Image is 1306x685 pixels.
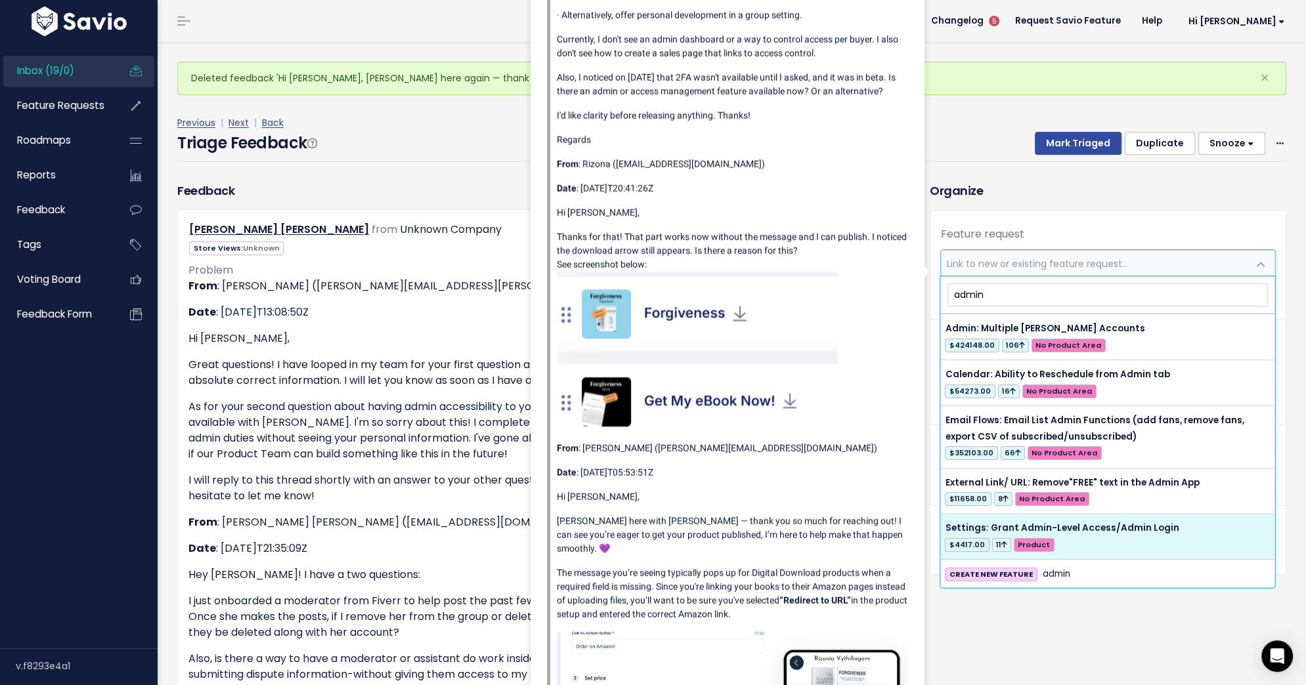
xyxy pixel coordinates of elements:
[3,299,109,329] a: Feedback form
[945,368,1169,381] span: Calendar: Ability to Reschedule from Admin tab
[188,567,877,583] p: Hey [PERSON_NAME]! I have a two questions:
[1005,11,1131,31] a: Request Savio Feature
[1125,132,1195,156] button: Duplicate
[557,443,578,453] strong: From
[17,272,81,286] span: Voting Board
[3,125,109,156] a: Roadmaps
[945,414,1244,442] span: Email Flows: Email List Admin Functions (add fans, remove fans, export CSV of subscribed/unsubscr...
[557,490,908,504] p: Hi [PERSON_NAME],
[3,264,109,295] a: Voting Board
[557,514,908,556] p: [PERSON_NAME] here with [PERSON_NAME] — thank you so much for reaching out! I can see you’re eage...
[218,116,226,129] span: |
[17,133,71,147] span: Roadmaps
[557,157,908,171] p: : Rizona ([EMAIL_ADDRESS][DOMAIN_NAME])
[188,541,877,556] p: : [DATE]T21:35:09Z
[3,91,109,121] a: Feature Requests
[557,159,578,169] strong: From
[3,160,109,190] a: Reports
[17,98,104,112] span: Feature Requests
[372,222,397,237] span: from
[188,541,216,556] strong: Date
[945,538,989,552] span: $4417.00
[945,476,1199,489] span: External Link/ URL: Remove"FREE" text in the Admin App
[557,71,908,98] p: Also, I noticed on [DATE] that 2FA wasn't available until I asked, and it was in beta. Is there a...
[557,133,908,147] p: Regards
[1188,16,1285,26] span: Hi [PERSON_NAME]
[1002,339,1029,352] span: 106
[17,307,92,321] span: Feedback form
[1198,132,1265,156] button: Snooze
[16,649,158,683] div: v.f8293e4a1
[1022,384,1097,398] span: No Product Area
[557,467,577,478] strong: Date
[1014,538,1055,552] span: Product
[1015,492,1089,506] span: No Product Area
[262,116,284,129] a: Back
[557,466,908,480] p: : [DATE]T05:53:51Z
[557,109,908,123] p: I'd like clarity before releasing anything. Thanks!
[188,514,217,529] strong: From
[994,492,1012,506] span: 8
[28,7,130,36] img: logo-white.9d6f32f41409.svg
[188,514,877,530] p: : [PERSON_NAME] [PERSON_NAME] ([EMAIL_ADDRESS][DOMAIN_NAME])
[1247,62,1282,94] button: Close
[251,116,259,129] span: |
[188,593,877,640] p: I just onboarded a moderator from Fiverr to help post the past few months of recipe plans inside ...
[557,442,908,455] p: : [PERSON_NAME] ([PERSON_NAME][EMAIL_ADDRESS][DOMAIN_NAME])
[557,33,908,60] p: Currently, I don't see an admin dashboard or a way to control access per buyer. I also don't see ...
[930,182,1286,199] h3: Organize
[1131,11,1173,31] a: Help
[1028,446,1102,460] span: No Product Area
[557,272,837,431] img: image.png
[945,339,999,352] span: $424148.00
[945,492,991,506] span: $11658.00
[557,566,908,621] p: The message you’re seeing typically pops up for Digital Download products when a required field i...
[947,257,1128,270] span: Link to new or existing feature request...
[188,262,233,278] span: Problem
[1261,640,1293,672] div: Open Intercom Messenger
[177,182,234,199] h3: Feedback
[998,384,1020,398] span: 16
[177,62,1286,95] div: Deleted feedback 'Hi [PERSON_NAME], [PERSON_NAME] here again — thank you for following up. I unde...
[17,64,74,77] span: Inbox (19/0)
[989,16,999,26] span: 5
[188,304,216,320] strong: Date
[189,222,369,237] a: [PERSON_NAME] [PERSON_NAME]
[1173,11,1295,31] a: Hi [PERSON_NAME]
[3,230,109,260] a: Tags
[17,203,65,217] span: Feedback
[945,322,1144,335] span: Admin: Multiple [PERSON_NAME] Accounts
[1001,446,1025,460] span: 66
[188,304,877,320] p: : [DATE]T13:08:50Z
[189,241,284,255] span: Store Views:
[400,220,502,239] div: Unknown Company
[243,243,280,253] span: Unknown
[188,399,877,462] p: As for your second question about having admin accessibility to your [PERSON_NAME] dashboard, thi...
[177,131,316,155] h4: Triage Feedback
[945,384,995,398] span: $54273.00
[949,569,1033,579] strong: CREATE NEW FEATURE
[17,168,56,182] span: Reports
[557,9,908,22] p: · Alternatively, offer personal development in a group setting.
[188,278,217,293] strong: From
[188,472,877,504] p: I will reply to this thread shortly with an answer to your other question. If you think of anothe...
[779,595,851,606] strong: “Redirect to URL”
[3,195,109,225] a: Feedback
[557,230,908,431] p: Thanks for that! That part works now without the message and I can publish. I noticed the downloa...
[188,278,877,294] p: : [PERSON_NAME] ([PERSON_NAME][EMAIL_ADDRESS][PERSON_NAME][DOMAIN_NAME])
[3,56,109,86] a: Inbox (19/0)
[1260,67,1269,89] span: ×
[557,182,908,196] p: : [DATE]T20:41:26Z
[1032,339,1106,352] span: No Product Area
[229,116,249,129] a: Next
[188,357,877,388] p: Great questions! I have looped in my team for your first question about deleting a moderator to m...
[941,226,1024,242] label: Feature request
[557,206,908,220] p: Hi [PERSON_NAME],
[1035,132,1121,156] button: Mark Triaged
[945,522,1179,534] span: Settings: Grant Admin-Level Access/Admin Login
[992,538,1011,552] span: 11
[1043,566,1070,582] span: admin
[17,238,41,251] span: Tags
[945,446,997,460] span: $352103.00
[188,331,877,346] p: Hi [PERSON_NAME],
